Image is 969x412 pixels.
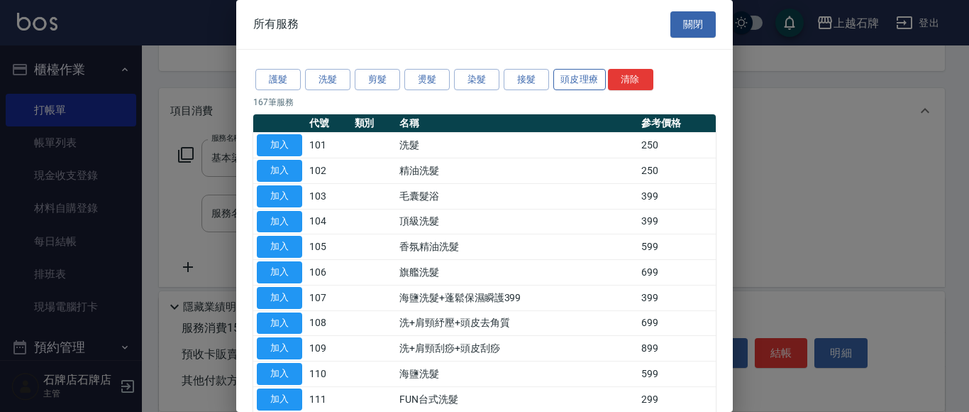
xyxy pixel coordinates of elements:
[504,69,549,91] button: 接髮
[306,209,351,234] td: 104
[670,11,716,38] button: 關閉
[257,134,302,156] button: 加入
[638,260,716,286] td: 699
[351,114,397,133] th: 類別
[396,260,638,286] td: 旗艦洗髮
[396,234,638,260] td: 香氛精油洗髮
[396,183,638,209] td: 毛囊髮浴
[396,362,638,387] td: 海鹽洗髮
[306,386,351,412] td: 111
[396,133,638,158] td: 洗髮
[396,386,638,412] td: FUN台式洗髮
[306,260,351,286] td: 106
[638,114,716,133] th: 參考價格
[257,160,302,182] button: 加入
[253,17,299,31] span: 所有服務
[396,114,638,133] th: 名稱
[257,287,302,309] button: 加入
[257,211,302,233] button: 加入
[396,209,638,234] td: 頂級洗髮
[306,362,351,387] td: 110
[306,234,351,260] td: 105
[638,183,716,209] td: 399
[638,234,716,260] td: 599
[306,158,351,184] td: 102
[638,209,716,234] td: 399
[306,310,351,336] td: 108
[257,185,302,207] button: 加入
[404,69,450,91] button: 燙髮
[306,285,351,310] td: 107
[257,389,302,411] button: 加入
[257,236,302,258] button: 加入
[638,285,716,310] td: 399
[306,183,351,209] td: 103
[553,69,606,91] button: 頭皮理療
[638,310,716,336] td: 699
[638,386,716,412] td: 299
[306,336,351,362] td: 109
[306,114,351,133] th: 代號
[608,69,653,91] button: 清除
[454,69,499,91] button: 染髮
[257,261,302,283] button: 加入
[638,362,716,387] td: 599
[306,133,351,158] td: 101
[396,285,638,310] td: 海鹽洗髮+蓬鬆保濕瞬護399
[396,336,638,362] td: 洗+肩頸刮痧+頭皮刮痧
[638,133,716,158] td: 250
[255,69,301,91] button: 護髮
[638,158,716,184] td: 250
[396,158,638,184] td: 精油洗髮
[257,337,302,359] button: 加入
[396,310,638,336] td: 洗+肩頸紓壓+頭皮去角質
[257,313,302,335] button: 加入
[638,336,716,362] td: 899
[355,69,400,91] button: 剪髮
[305,69,350,91] button: 洗髮
[257,363,302,385] button: 加入
[253,96,716,109] p: 167 筆服務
